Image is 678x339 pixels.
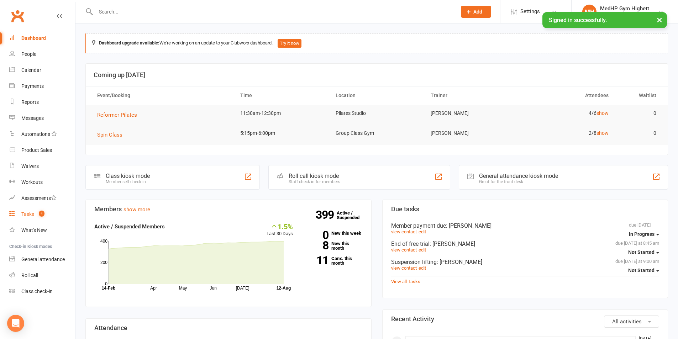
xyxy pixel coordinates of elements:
button: × [653,12,666,27]
a: Clubworx [9,7,26,25]
h3: Coming up [DATE] [94,71,660,79]
div: End of free trial [391,240,659,247]
span: Settings [520,4,540,20]
span: : [PERSON_NAME] [437,259,482,265]
span: : [PERSON_NAME] [430,240,475,247]
div: MedHP Gym Highett [600,5,649,12]
a: Messages [9,110,75,126]
strong: Dashboard upgrade available: [99,40,159,46]
a: Tasks 4 [9,206,75,222]
div: General attendance kiosk mode [479,173,558,179]
a: People [9,46,75,62]
span: Not Started [628,268,655,273]
span: : [PERSON_NAME] [446,222,492,229]
th: Trainer [424,86,520,105]
h3: Recent Activity [391,316,659,323]
a: General attendance kiosk mode [9,251,75,268]
div: Roll call [21,272,38,278]
strong: 8 [304,240,329,251]
td: [PERSON_NAME] [424,125,520,142]
a: 11Canx. this month [304,256,363,265]
div: Suspension lifting [391,259,659,265]
div: Dashboard [21,35,46,41]
a: view contact [391,229,417,234]
td: [PERSON_NAME] [424,105,520,122]
a: edit [419,265,426,271]
td: Pilates Studio [329,105,425,122]
td: 11:30am-12:30pm [234,105,329,122]
a: What's New [9,222,75,238]
div: Payments [21,83,44,89]
div: Staff check-in for members [289,179,340,184]
a: 399Active / Suspended [337,205,368,225]
strong: 399 [316,210,337,220]
a: Class kiosk mode [9,284,75,300]
th: Waitlist [615,86,663,105]
div: Tasks [21,211,34,217]
button: Reformer Pilates [97,111,142,119]
a: Calendar [9,62,75,78]
a: show [596,130,609,136]
td: 4/6 [520,105,615,122]
div: Automations [21,131,50,137]
div: We're working on an update to your Clubworx dashboard. [85,33,668,53]
span: Add [473,9,482,15]
div: Member self check-in [106,179,150,184]
a: Reports [9,94,75,110]
div: Calendar [21,67,41,73]
div: Class check-in [21,288,53,294]
a: View all Tasks [391,279,420,284]
a: Waivers [9,158,75,174]
td: 0 [615,105,663,122]
td: 0 [615,125,663,142]
a: Roll call [9,268,75,284]
span: In Progress [629,231,655,237]
h3: Attendance [94,324,363,332]
td: 2/8 [520,125,615,142]
span: Not Started [628,249,655,255]
a: Payments [9,78,75,94]
button: Not Started [628,246,659,259]
th: Attendees [520,86,615,105]
div: Last 30 Days [267,222,293,238]
span: Reformer Pilates [97,112,137,118]
span: Signed in successfully. [549,17,607,23]
div: MedHP [600,12,649,18]
div: Assessments [21,195,57,201]
a: Workouts [9,174,75,190]
div: 1.5% [267,222,293,230]
div: Member payment due [391,222,659,229]
strong: Active / Suspended Members [94,223,165,230]
div: People [21,51,36,57]
a: show more [123,206,150,213]
td: 5:15pm-6:00pm [234,125,329,142]
input: Search... [94,7,452,17]
span: 4 [39,211,44,217]
th: Time [234,86,329,105]
button: In Progress [629,228,659,240]
a: view contact [391,247,417,253]
button: All activities [604,316,659,328]
th: Location [329,86,425,105]
a: 0New this week [304,231,363,235]
strong: 11 [304,255,329,266]
h3: Members [94,206,363,213]
div: Great for the front desk [479,179,558,184]
div: Waivers [21,163,39,169]
span: Spin Class [97,132,122,138]
button: Try it now [278,39,301,48]
a: Product Sales [9,142,75,158]
div: Messages [21,115,44,121]
div: General attendance [21,256,65,262]
button: Spin Class [97,131,127,139]
div: Class kiosk mode [106,173,150,179]
a: Assessments [9,190,75,206]
a: edit [419,229,426,234]
th: Event/Booking [91,86,234,105]
div: What's New [21,227,47,233]
strong: 0 [304,230,329,240]
div: Product Sales [21,147,52,153]
a: Dashboard [9,30,75,46]
a: view contact [391,265,417,271]
a: Automations [9,126,75,142]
